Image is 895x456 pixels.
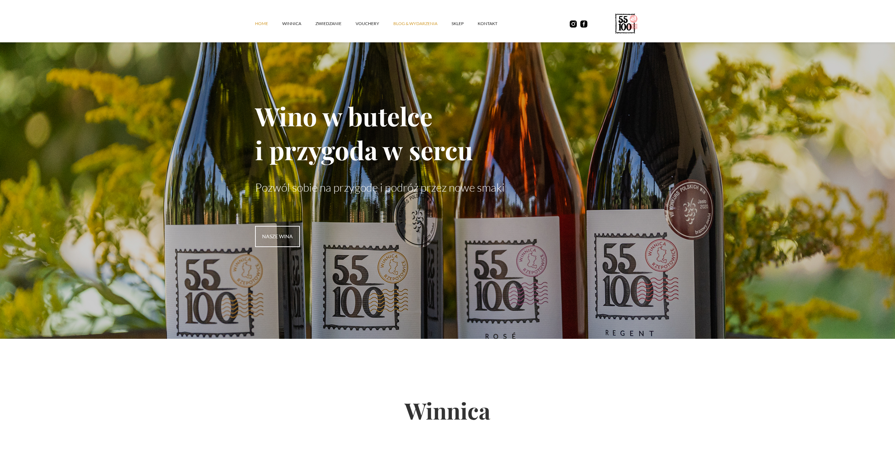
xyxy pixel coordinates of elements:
[478,13,512,34] a: kontakt
[282,13,315,34] a: winnica
[255,374,640,446] h2: Winnica
[315,13,356,34] a: ZWIEDZANIE
[452,13,478,34] a: SKLEP
[255,226,300,247] a: nasze wina
[255,181,640,194] p: Pozwól sobie na przygodę i podróż przez nowe smaki
[255,13,282,34] a: Home
[393,13,452,34] a: Blog & Wydarzenia
[255,99,640,167] h1: Wino w butelce i przygoda w sercu
[356,13,393,34] a: vouchery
